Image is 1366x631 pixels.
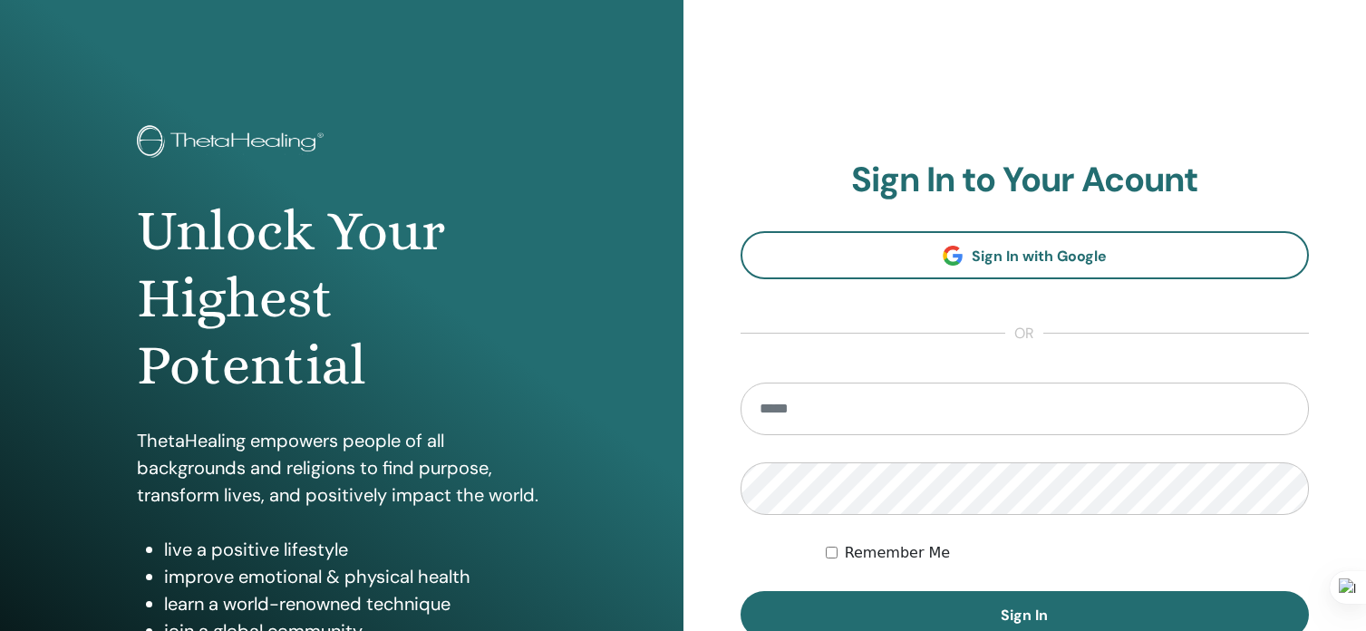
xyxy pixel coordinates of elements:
[845,542,951,564] label: Remember Me
[137,427,547,509] p: ThetaHealing empowers people of all backgrounds and religions to find purpose, transform lives, a...
[1001,606,1048,625] span: Sign In
[741,160,1310,201] h2: Sign In to Your Acount
[741,231,1310,279] a: Sign In with Google
[137,198,547,400] h1: Unlock Your Highest Potential
[164,563,547,590] li: improve emotional & physical health
[164,590,547,617] li: learn a world-renowned technique
[972,247,1107,266] span: Sign In with Google
[826,542,1309,564] div: Keep me authenticated indefinitely or until I manually logout
[164,536,547,563] li: live a positive lifestyle
[1005,323,1043,345] span: or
